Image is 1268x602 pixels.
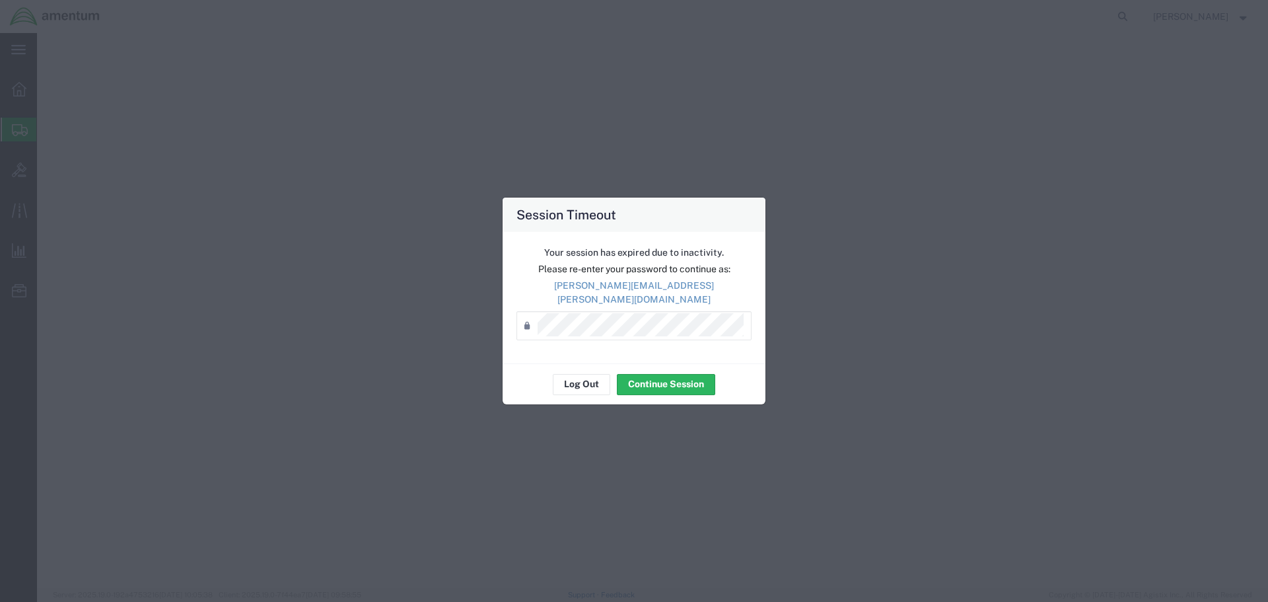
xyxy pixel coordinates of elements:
[553,374,610,395] button: Log Out
[516,262,752,276] p: Please re-enter your password to continue as:
[617,374,715,395] button: Continue Session
[516,246,752,260] p: Your session has expired due to inactivity.
[516,205,616,224] h4: Session Timeout
[516,279,752,307] p: [PERSON_NAME][EMAIL_ADDRESS][PERSON_NAME][DOMAIN_NAME]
